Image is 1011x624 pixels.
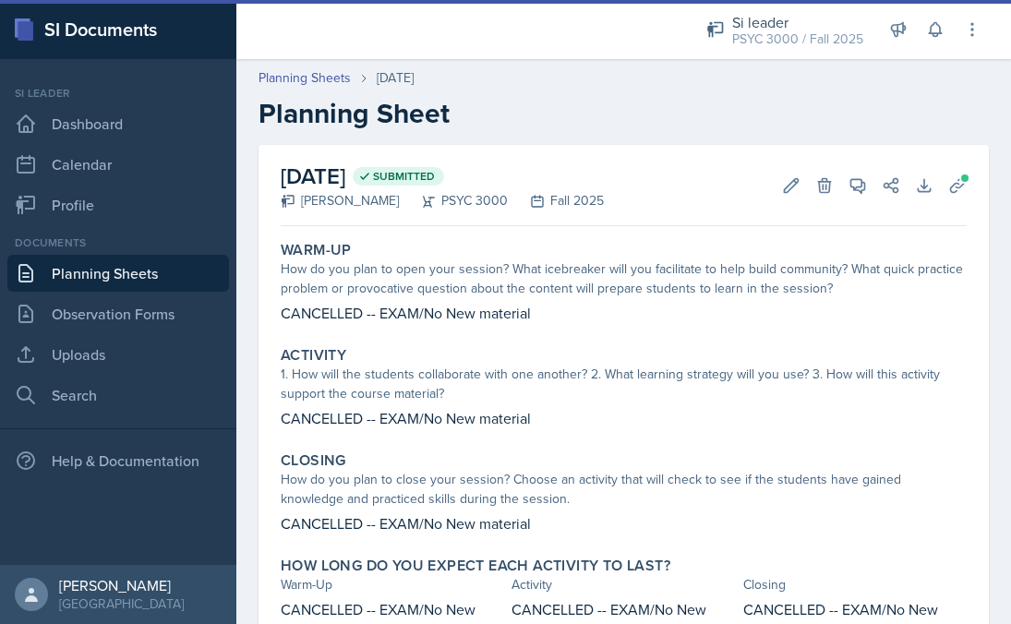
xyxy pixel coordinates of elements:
[7,377,229,414] a: Search
[281,365,967,403] div: 1. How will the students collaborate with one another? 2. What learning strategy will you use? 3....
[281,241,352,259] label: Warm-Up
[508,191,604,210] div: Fall 2025
[7,186,229,223] a: Profile
[281,346,346,365] label: Activity
[7,85,229,102] div: Si leader
[281,302,967,324] p: CANCELLED -- EXAM/No New material
[281,512,967,534] p: CANCELLED -- EXAM/No New material
[281,191,399,210] div: [PERSON_NAME]
[7,255,229,292] a: Planning Sheets
[7,234,229,251] div: Documents
[259,68,351,88] a: Planning Sheets
[7,146,229,183] a: Calendar
[7,295,229,332] a: Observation Forms
[7,442,229,479] div: Help & Documentation
[59,576,184,594] div: [PERSON_NAME]
[281,451,346,470] label: Closing
[281,407,967,429] p: CANCELLED -- EXAM/No New material
[373,169,435,184] span: Submitted
[59,594,184,613] div: [GEOGRAPHIC_DATA]
[732,11,863,33] div: Si leader
[743,575,967,594] div: Closing
[7,105,229,142] a: Dashboard
[281,470,967,509] div: How do you plan to close your session? Choose an activity that will check to see if the students ...
[399,191,508,210] div: PSYC 3000
[281,557,670,575] label: How long do you expect each activity to last?
[259,97,989,130] h2: Planning Sheet
[281,160,604,193] h2: [DATE]
[377,68,414,88] div: [DATE]
[7,336,229,373] a: Uploads
[732,30,863,49] div: PSYC 3000 / Fall 2025
[281,575,504,594] div: Warm-Up
[281,259,967,298] div: How do you plan to open your session? What icebreaker will you facilitate to help build community...
[512,575,735,594] div: Activity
